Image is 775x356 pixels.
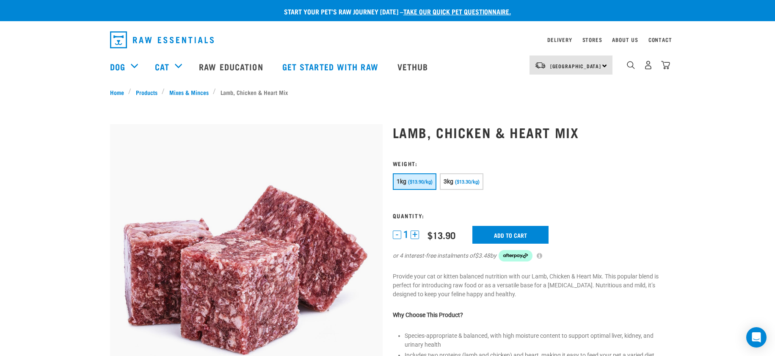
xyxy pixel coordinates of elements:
[612,38,638,41] a: About Us
[475,251,490,260] span: $3.48
[110,31,214,48] img: Raw Essentials Logo
[393,231,401,239] button: -
[393,173,436,190] button: 1kg ($13.90/kg)
[397,178,407,185] span: 1kg
[746,327,767,348] div: Open Intercom Messenger
[393,125,665,140] h1: Lamb, Chicken & Heart Mix
[110,60,125,73] a: Dog
[440,173,483,190] button: 3kg ($13.30/kg)
[393,311,463,318] strong: Why Choose This Product?
[427,230,455,240] div: $13.90
[110,88,129,97] a: Home
[103,28,672,52] nav: dropdown navigation
[274,50,389,83] a: Get started with Raw
[547,38,572,41] a: Delivery
[155,60,169,73] a: Cat
[393,272,665,299] p: Provide your cat or kitten balanced nutrition with our Lamb, Chicken & Heart Mix. This popular bl...
[550,64,601,67] span: [GEOGRAPHIC_DATA]
[411,231,419,239] button: +
[389,50,439,83] a: Vethub
[582,38,602,41] a: Stores
[393,212,665,219] h3: Quantity:
[405,331,665,349] li: Species-appropriate & balanced, with high moisture content to support optimal liver, kidney, and ...
[408,179,433,185] span: ($13.90/kg)
[627,61,635,69] img: home-icon-1@2x.png
[393,160,665,167] h3: Weight:
[165,88,213,97] a: Mixes & Minces
[644,61,653,70] img: user.png
[472,226,549,244] input: Add to cart
[661,61,670,70] img: home-icon@2x.png
[110,88,665,97] nav: breadcrumbs
[403,230,408,239] span: 1
[444,178,454,185] span: 3kg
[455,179,480,185] span: ($13.30/kg)
[535,61,546,69] img: van-moving.png
[648,38,672,41] a: Contact
[403,9,511,13] a: take our quick pet questionnaire.
[499,250,532,262] img: Afterpay
[131,88,162,97] a: Products
[393,250,665,262] div: or 4 interest-free instalments of by
[190,50,273,83] a: Raw Education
